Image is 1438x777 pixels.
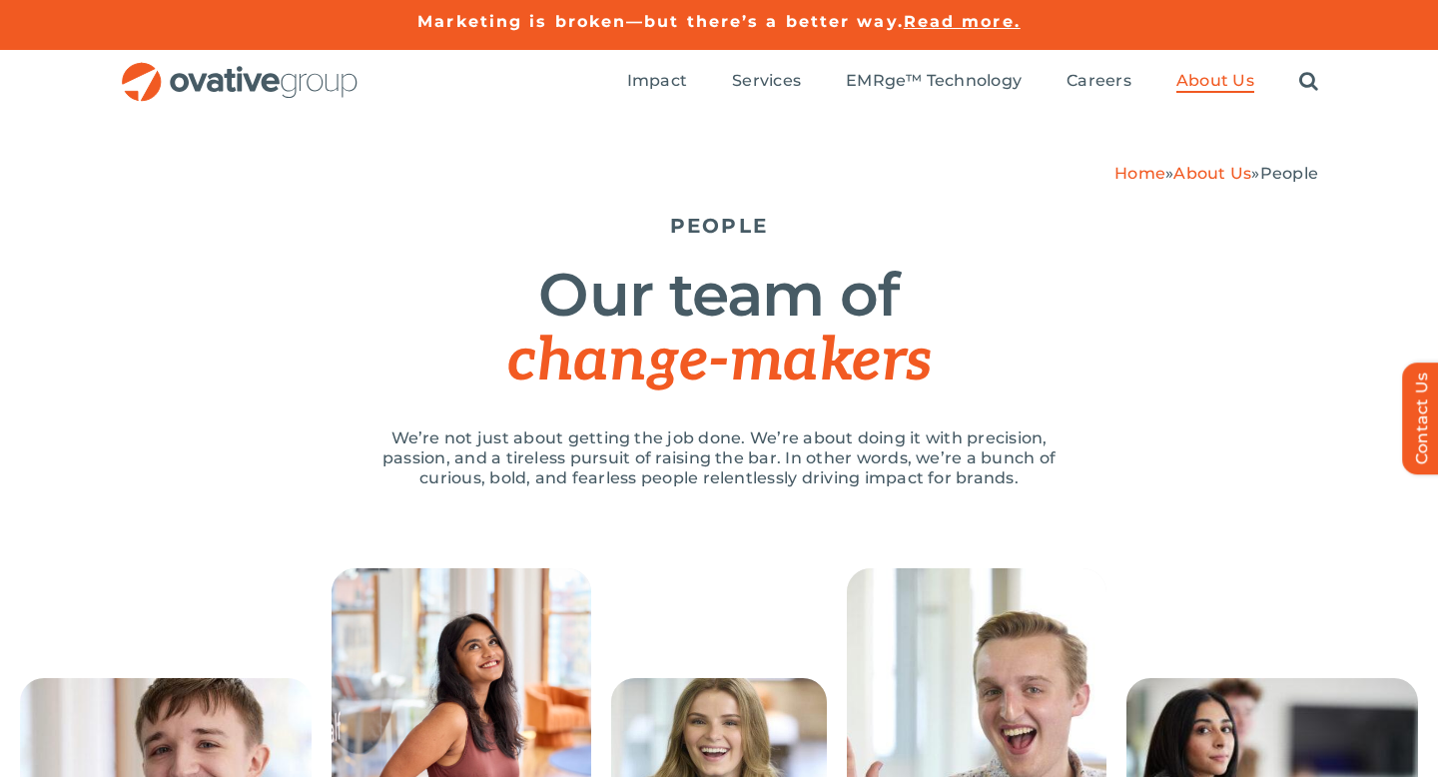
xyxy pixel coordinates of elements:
a: Marketing is broken—but there’s a better way. [417,12,904,31]
a: Impact [627,71,687,93]
span: Services [732,71,801,91]
span: About Us [1176,71,1254,91]
span: People [1260,164,1318,183]
nav: Menu [627,50,1318,114]
a: About Us [1176,71,1254,93]
a: Services [732,71,801,93]
h5: PEOPLE [120,214,1318,238]
a: Careers [1067,71,1131,93]
h1: Our team of [120,263,1318,393]
a: OG_Full_horizontal_RGB [120,60,359,79]
span: Impact [627,71,687,91]
span: » » [1114,164,1318,183]
span: Careers [1067,71,1131,91]
a: Search [1299,71,1318,93]
p: We’re not just about getting the job done. We’re about doing it with precision, passion, and a ti... [359,428,1078,488]
a: Home [1114,164,1165,183]
span: EMRge™ Technology [846,71,1022,91]
a: About Us [1173,164,1251,183]
a: Read more. [904,12,1021,31]
a: EMRge™ Technology [846,71,1022,93]
span: change-makers [507,326,931,397]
